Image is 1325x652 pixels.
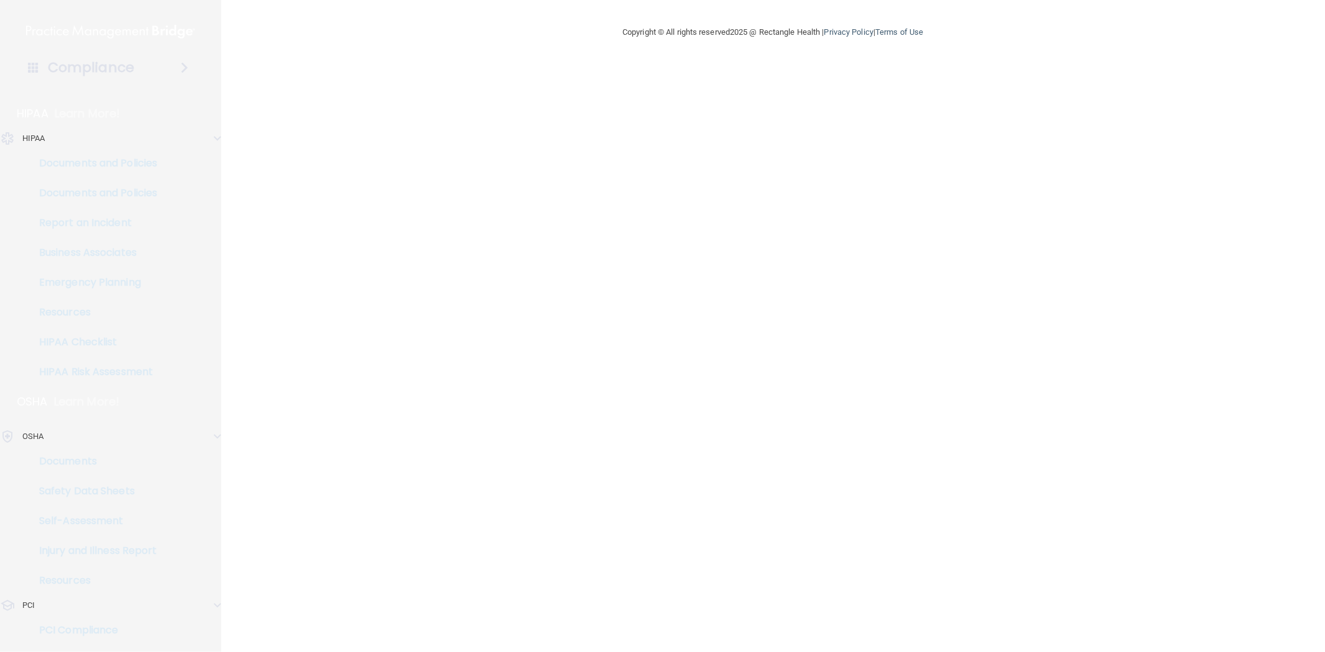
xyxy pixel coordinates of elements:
[8,247,178,259] p: Business Associates
[8,187,178,199] p: Documents and Policies
[8,455,178,468] p: Documents
[48,59,134,76] h4: Compliance
[8,306,178,319] p: Resources
[8,276,178,289] p: Emergency Planning
[17,394,48,409] p: OSHA
[8,574,178,587] p: Resources
[8,624,178,636] p: PCI Compliance
[54,394,120,409] p: Learn More!
[875,27,923,37] a: Terms of Use
[824,27,873,37] a: Privacy Policy
[8,336,178,348] p: HIPAA Checklist
[8,545,178,557] p: Injury and Illness Report
[8,217,178,229] p: Report an Incident
[22,131,45,146] p: HIPAA
[8,485,178,497] p: Safety Data Sheets
[55,106,121,121] p: Learn More!
[17,106,48,121] p: HIPAA
[22,429,43,444] p: OSHA
[26,19,195,44] img: PMB logo
[22,598,35,613] p: PCI
[8,157,178,170] p: Documents and Policies
[8,515,178,527] p: Self-Assessment
[546,12,999,52] div: Copyright © All rights reserved 2025 @ Rectangle Health | |
[8,366,178,378] p: HIPAA Risk Assessment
